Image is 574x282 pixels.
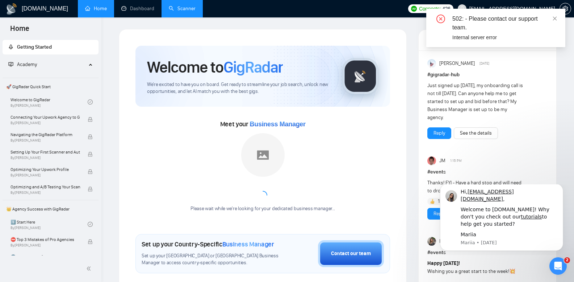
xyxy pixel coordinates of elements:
[442,5,450,13] span: 426
[250,120,306,128] span: Business Manager
[427,168,548,176] h1: # events
[411,6,417,12] img: upwork-logo.png
[3,79,98,94] span: 🚀 GigRadar Quick Start
[222,240,274,248] span: Business Manager
[88,187,93,192] span: lock
[427,208,451,220] button: Reply
[460,6,465,11] span: user
[427,59,436,68] img: Anisuzzaman Khan
[427,127,451,139] button: Reply
[4,23,35,38] span: Home
[427,82,523,122] div: Just signed up [DATE], my onboarding call is not till [DATE]. Can anyone help me to get started t...
[427,260,460,266] strong: Happy [DATE]!
[88,222,93,227] span: check-circle
[3,202,98,216] span: 👑 Agency Success with GigRadar
[6,3,17,15] img: logo
[32,22,129,43] div: Welcome to [DOMAIN_NAME]! Why don't you check out our to help get you started?
[32,47,129,54] div: Mariia
[32,4,129,54] div: Message content
[86,265,93,272] span: double-left
[142,253,282,266] span: Set up your [GEOGRAPHIC_DATA] or [GEOGRAPHIC_DATA] Business Manager to access country-specific op...
[11,138,80,143] span: By [PERSON_NAME]
[439,60,475,68] span: [PERSON_NAME]
[85,5,107,12] a: homeHome
[549,257,567,275] iframe: Intercom live chat
[433,129,445,137] a: Reply
[427,249,548,257] h1: # events
[8,62,13,67] span: fund-projection-screen
[11,148,80,156] span: Setting Up Your First Scanner and Auto-Bidder
[564,257,570,263] span: 2
[32,4,85,17] a: [EMAIL_ADDRESS][DOMAIN_NAME]
[460,129,492,137] a: See the details
[16,6,28,17] img: Profile image for Mariia
[342,58,378,94] img: gigradar-logo.png
[560,3,571,15] button: setting
[121,5,154,12] a: dashboardDashboard
[147,57,283,77] h1: Welcome to
[427,237,436,246] img: Korlan
[11,121,80,125] span: By [PERSON_NAME]
[436,15,445,23] span: close-circle
[258,191,267,200] span: loading
[3,40,99,54] li: Getting Started
[223,57,283,77] span: GigRadar
[32,4,129,18] div: Hi, ,
[331,250,371,258] div: Contact our team
[454,127,498,139] button: See the details
[439,157,445,165] span: JM
[560,6,571,12] span: setting
[169,5,196,12] a: searchScanner
[11,166,80,173] span: Optimizing Your Upwork Profile
[8,44,13,49] span: rocket
[32,55,129,62] p: Message from Mariia, sent 3d ago
[427,156,436,165] img: JM
[88,239,93,244] span: lock
[88,117,93,122] span: lock
[429,184,574,255] iframe: Intercom notifications message
[11,216,88,232] a: 1️⃣ Start HereBy[PERSON_NAME]
[479,60,489,67] span: [DATE]
[452,15,557,32] div: 502: - Please contact our support team.
[17,61,37,68] span: Academy
[419,5,441,13] span: Connects:
[427,71,548,79] h1: # gigradar-hub
[452,33,557,41] div: Internal server error
[11,236,80,243] span: ⛔ Top 3 Mistakes of Pro Agencies
[450,158,462,164] span: 1:15 PM
[509,268,515,274] span: 💥
[142,240,274,248] h1: Set up your Country-Specific
[88,169,93,174] span: lock
[11,131,80,138] span: Navigating the GigRadar Platform
[92,29,113,35] a: tutorials
[560,6,571,12] a: setting
[11,94,88,110] a: Welcome to GigRadarBy[PERSON_NAME]
[11,183,80,191] span: Optimizing and A/B Testing Your Scanner for Better Results
[11,173,80,177] span: By [PERSON_NAME]
[11,114,80,121] span: Connecting Your Upwork Agency to GigRadar
[241,133,285,177] img: placeholder.png
[8,61,37,68] span: Academy
[88,134,93,139] span: lock
[147,81,331,95] span: We're excited to have you on board. Get ready to streamline your job search, unlock new opportuni...
[88,152,93,157] span: lock
[17,44,52,50] span: Getting Started
[427,179,523,195] div: Thanks! FYI - Have a hard stop and will need to drop 15mim earlier
[88,99,93,105] span: check-circle
[552,16,557,21] span: close
[11,156,80,160] span: By [PERSON_NAME]
[318,240,384,267] button: Contact our team
[186,205,339,212] div: Please wait while we're looking for your dedicated business manager...
[220,120,306,128] span: Meet your
[11,191,80,195] span: By [PERSON_NAME]
[11,253,80,261] span: 🌚 Rookie Traps for New Agencies
[11,243,80,248] span: By [PERSON_NAME]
